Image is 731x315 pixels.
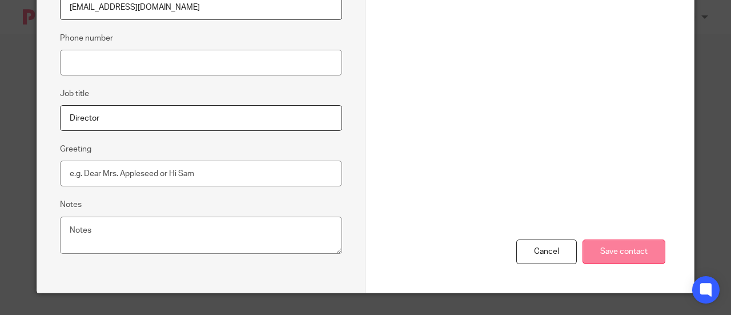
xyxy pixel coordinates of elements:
label: Job title [60,88,89,99]
label: Phone number [60,33,113,44]
label: Greeting [60,143,91,155]
input: Save contact [583,240,665,264]
input: e.g. Dear Mrs. Appleseed or Hi Sam [60,161,342,186]
div: Cancel [516,240,577,264]
label: Notes [60,199,82,210]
